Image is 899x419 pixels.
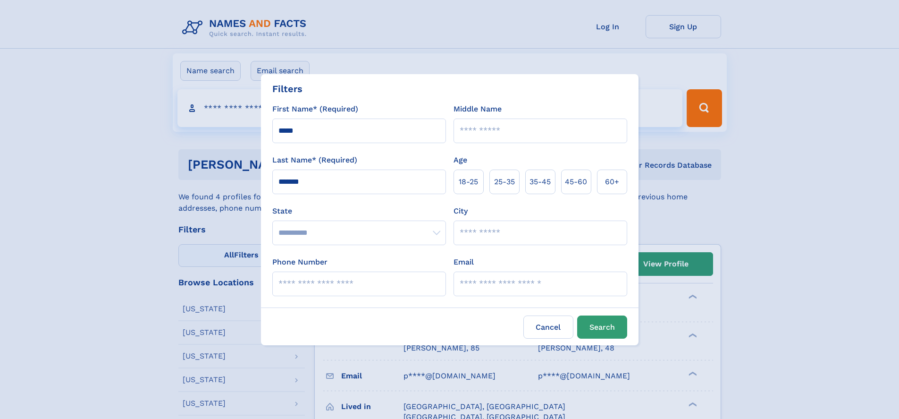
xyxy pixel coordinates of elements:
[454,205,468,217] label: City
[529,176,551,188] span: 35‑45
[272,257,328,268] label: Phone Number
[454,154,467,166] label: Age
[605,176,619,188] span: 60+
[565,176,587,188] span: 45‑60
[454,103,502,115] label: Middle Name
[454,257,474,268] label: Email
[494,176,515,188] span: 25‑35
[272,154,357,166] label: Last Name* (Required)
[272,205,446,217] label: State
[523,316,573,339] label: Cancel
[577,316,627,339] button: Search
[272,82,302,96] div: Filters
[272,103,358,115] label: First Name* (Required)
[459,176,478,188] span: 18‑25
